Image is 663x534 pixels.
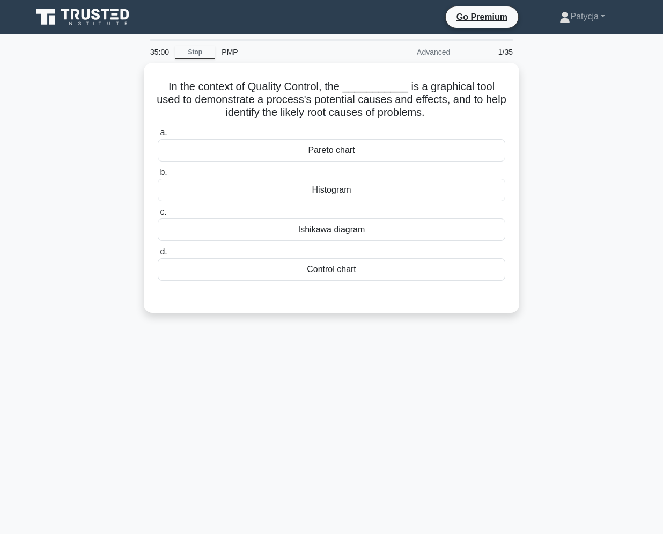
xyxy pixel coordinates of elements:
[450,10,514,24] a: Go Premium
[534,6,631,27] a: Patycja
[456,41,519,63] div: 1/35
[160,247,167,256] span: d.
[157,80,506,120] h5: In the context of Quality Control, the ___________ is a graphical tool used to demonstrate a proc...
[144,41,175,63] div: 35:00
[158,179,505,201] div: Histogram
[160,128,167,137] span: a.
[160,207,166,216] span: c.
[363,41,456,63] div: Advanced
[175,46,215,59] a: Stop
[158,139,505,162] div: Pareto chart
[158,218,505,241] div: Ishikawa diagram
[158,258,505,281] div: Control chart
[215,41,363,63] div: PMP
[160,167,167,177] span: b.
